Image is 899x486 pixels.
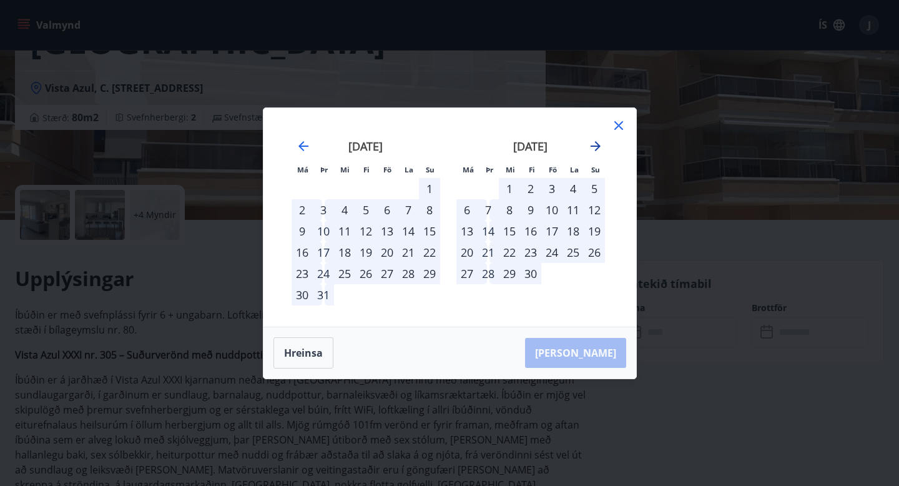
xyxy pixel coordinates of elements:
td: Choose miðvikudagur, 29. apríl 2026 as your check-in date. It’s available. [499,263,520,284]
div: Move forward to switch to the next month. [588,139,603,154]
small: Su [591,165,600,174]
div: 5 [584,178,605,199]
td: Choose fimmtudagur, 9. apríl 2026 as your check-in date. It’s available. [520,199,541,221]
div: 17 [313,242,334,263]
td: Choose laugardagur, 11. apríl 2026 as your check-in date. It’s available. [562,199,584,221]
div: 26 [584,242,605,263]
td: Choose fimmtudagur, 26. mars 2026 as your check-in date. It’s available. [355,263,376,284]
div: 11 [334,221,355,242]
td: Choose laugardagur, 7. mars 2026 as your check-in date. It’s available. [398,199,419,221]
td: Choose þriðjudagur, 17. mars 2026 as your check-in date. It’s available. [313,242,334,263]
div: 19 [584,221,605,242]
div: 24 [313,263,334,284]
td: Choose sunnudagur, 22. mars 2026 as your check-in date. It’s available. [419,242,440,263]
div: 27 [376,263,398,284]
td: Choose miðvikudagur, 4. mars 2026 as your check-in date. It’s available. [334,199,355,221]
small: Fö [383,165,391,174]
td: Choose föstudagur, 6. mars 2026 as your check-in date. It’s available. [376,199,398,221]
td: Choose fimmtudagur, 23. apríl 2026 as your check-in date. It’s available. [520,242,541,263]
td: Choose föstudagur, 3. apríl 2026 as your check-in date. It’s available. [541,178,562,199]
td: Choose þriðjudagur, 28. apríl 2026 as your check-in date. It’s available. [478,263,499,284]
div: 27 [456,263,478,284]
td: Choose miðvikudagur, 18. mars 2026 as your check-in date. It’s available. [334,242,355,263]
div: 24 [541,242,562,263]
td: Choose sunnudagur, 29. mars 2026 as your check-in date. It’s available. [419,263,440,284]
strong: [DATE] [348,139,383,154]
td: Choose föstudagur, 13. mars 2026 as your check-in date. It’s available. [376,221,398,242]
td: Choose föstudagur, 20. mars 2026 as your check-in date. It’s available. [376,242,398,263]
td: Choose mánudagur, 6. apríl 2026 as your check-in date. It’s available. [456,199,478,221]
td: Choose þriðjudagur, 3. mars 2026 as your check-in date. It’s available. [313,199,334,221]
td: Choose sunnudagur, 12. apríl 2026 as your check-in date. It’s available. [584,199,605,221]
div: 1 [499,178,520,199]
small: Su [426,165,435,174]
div: 25 [334,263,355,284]
td: Choose sunnudagur, 5. apríl 2026 as your check-in date. It’s available. [584,178,605,199]
div: 4 [334,199,355,221]
td: Choose sunnudagur, 26. apríl 2026 as your check-in date. It’s available. [584,242,605,263]
div: 19 [355,242,376,263]
td: Choose fimmtudagur, 16. apríl 2026 as your check-in date. It’s available. [520,221,541,242]
div: 6 [456,199,478,221]
div: 30 [520,263,541,284]
button: Hreinsa [273,337,333,369]
td: Choose miðvikudagur, 11. mars 2026 as your check-in date. It’s available. [334,221,355,242]
div: 9 [520,199,541,221]
td: Choose laugardagur, 28. mars 2026 as your check-in date. It’s available. [398,263,419,284]
div: 15 [499,221,520,242]
td: Choose fimmtudagur, 12. mars 2026 as your check-in date. It’s available. [355,221,376,242]
td: Choose mánudagur, 16. mars 2026 as your check-in date. It’s available. [292,242,313,263]
div: 22 [499,242,520,263]
div: 5 [355,199,376,221]
td: Choose laugardagur, 4. apríl 2026 as your check-in date. It’s available. [562,178,584,199]
td: Choose laugardagur, 21. mars 2026 as your check-in date. It’s available. [398,242,419,263]
div: 7 [478,199,499,221]
td: Choose þriðjudagur, 7. apríl 2026 as your check-in date. It’s available. [478,199,499,221]
div: 4 [562,178,584,199]
td: Choose miðvikudagur, 1. apríl 2026 as your check-in date. It’s available. [499,178,520,199]
td: Choose mánudagur, 2. mars 2026 as your check-in date. It’s available. [292,199,313,221]
div: 16 [292,242,313,263]
div: 29 [499,263,520,284]
td: Choose föstudagur, 17. apríl 2026 as your check-in date. It’s available. [541,221,562,242]
td: Choose mánudagur, 20. apríl 2026 as your check-in date. It’s available. [456,242,478,263]
td: Choose föstudagur, 10. apríl 2026 as your check-in date. It’s available. [541,199,562,221]
td: Choose mánudagur, 9. mars 2026 as your check-in date. It’s available. [292,221,313,242]
td: Choose mánudagur, 13. apríl 2026 as your check-in date. It’s available. [456,221,478,242]
div: 18 [562,221,584,242]
div: 15 [419,221,440,242]
div: 10 [313,221,334,242]
div: 3 [313,199,334,221]
div: 20 [376,242,398,263]
div: 20 [456,242,478,263]
div: 26 [355,263,376,284]
div: 18 [334,242,355,263]
small: Má [463,165,474,174]
div: 17 [541,221,562,242]
div: 10 [541,199,562,221]
div: 14 [398,221,419,242]
div: 12 [355,221,376,242]
div: 21 [398,242,419,263]
td: Choose sunnudagur, 1. mars 2026 as your check-in date. It’s available. [419,178,440,199]
small: Mi [340,165,350,174]
small: Þr [486,165,493,174]
div: 22 [419,242,440,263]
td: Choose fimmtudagur, 5. mars 2026 as your check-in date. It’s available. [355,199,376,221]
div: 30 [292,284,313,305]
td: Choose laugardagur, 18. apríl 2026 as your check-in date. It’s available. [562,221,584,242]
div: 2 [292,199,313,221]
td: Choose sunnudagur, 19. apríl 2026 as your check-in date. It’s available. [584,221,605,242]
td: Choose fimmtudagur, 2. apríl 2026 as your check-in date. It’s available. [520,178,541,199]
div: 12 [584,199,605,221]
div: 13 [376,221,398,242]
td: Choose miðvikudagur, 15. apríl 2026 as your check-in date. It’s available. [499,221,520,242]
div: 21 [478,242,499,263]
div: 31 [313,284,334,305]
div: 8 [499,199,520,221]
div: 9 [292,221,313,242]
div: 14 [478,221,499,242]
td: Choose fimmtudagur, 19. mars 2026 as your check-in date. It’s available. [355,242,376,263]
small: Mi [506,165,515,174]
div: 23 [292,263,313,284]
